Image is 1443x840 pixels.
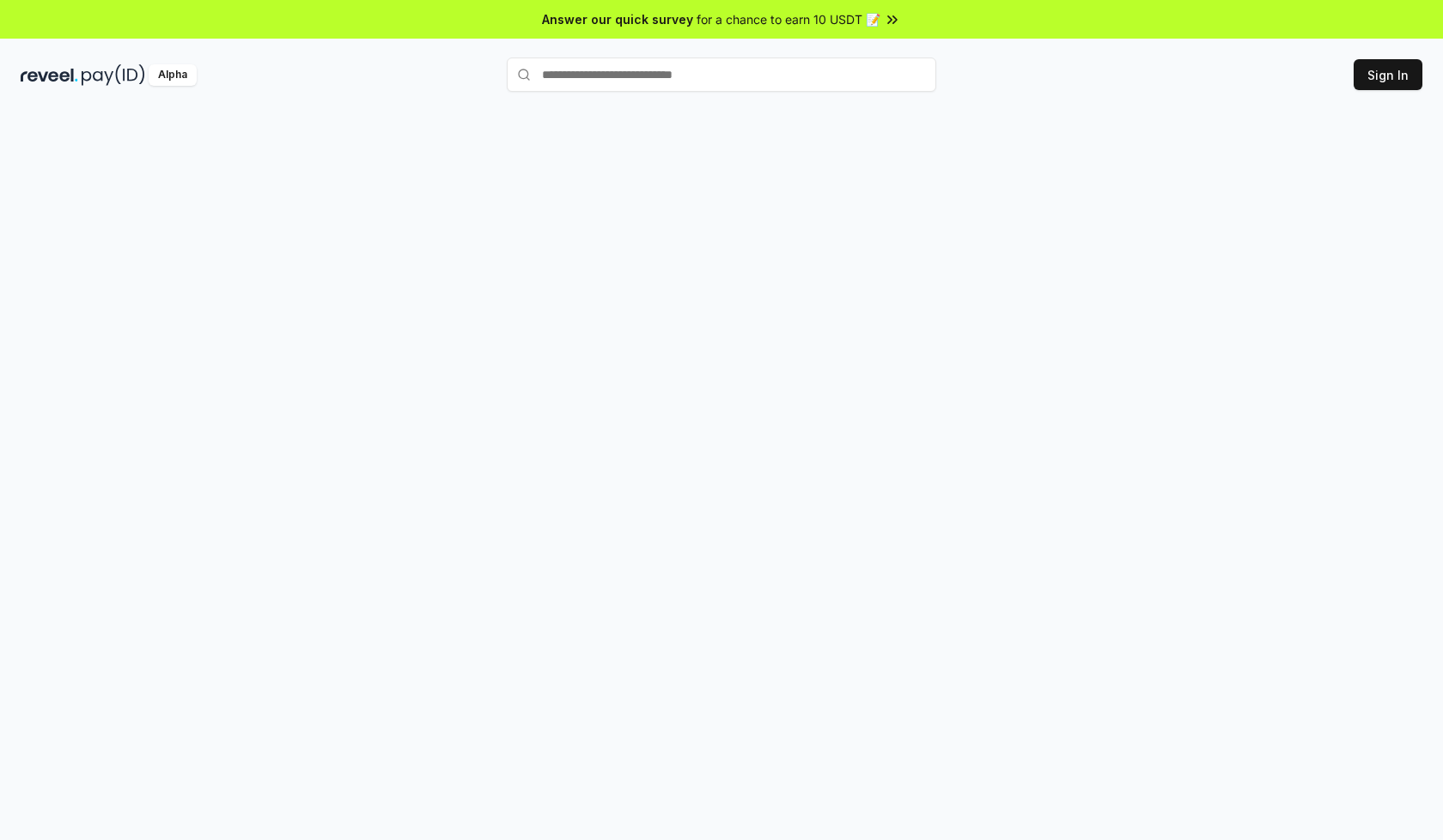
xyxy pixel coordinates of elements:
[149,64,197,86] div: Alpha
[21,64,78,86] img: reveel_dark
[542,10,693,28] span: Answer our quick survey
[1354,59,1422,90] button: Sign In
[697,10,880,28] span: for a chance to earn 10 USDT 📝
[82,64,145,86] img: pay_id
